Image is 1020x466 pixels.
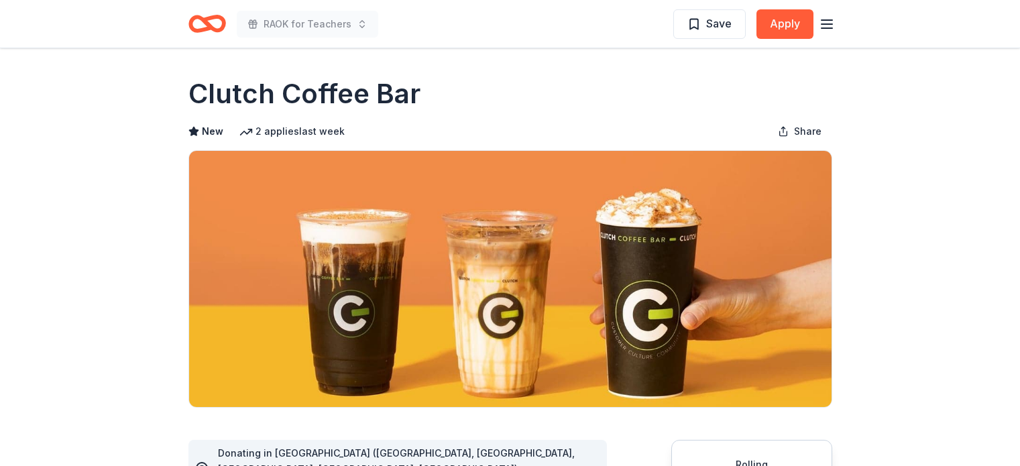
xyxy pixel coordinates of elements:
button: Apply [756,9,813,39]
button: Share [767,118,832,145]
span: New [202,123,223,139]
div: 2 applies last week [239,123,345,139]
span: Save [706,15,732,32]
a: Home [188,8,226,40]
h1: Clutch Coffee Bar [188,75,420,113]
button: RAOK for Teachers [237,11,378,38]
img: Image for Clutch Coffee Bar [189,151,832,407]
span: Share [794,123,821,139]
span: RAOK for Teachers [264,16,351,32]
button: Save [673,9,746,39]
